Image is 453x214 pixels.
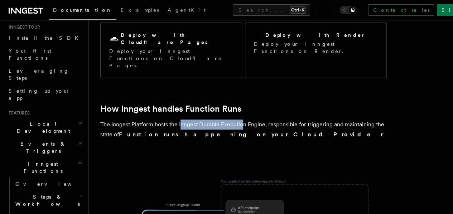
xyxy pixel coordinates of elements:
[100,104,241,114] a: How Inngest handles Function Runs
[109,48,233,69] p: Deploy your Inngest Functions on Cloudflare Pages.
[6,44,84,64] a: Your first Functions
[368,4,434,16] a: Contact sales
[6,137,84,157] button: Events & Triggers
[6,117,84,137] button: Local Development
[119,131,383,138] strong: Function runs happening on your Cloud Provider
[254,40,378,55] p: Deploy your Inngest Functions on Render.
[49,2,116,20] a: Documentation
[13,190,84,210] button: Steps & Workflows
[163,2,210,19] a: AgentKit
[9,88,70,101] span: Setting up your app
[9,35,83,41] span: Install the SDK
[121,31,233,46] h2: Deploy with Cloudflare Pages
[340,6,357,14] button: Toggle dark mode
[265,31,365,39] h2: Deploy with Render
[6,157,84,177] button: Inngest Functions
[100,23,242,78] a: Deploy with Cloudflare PagesDeploy your Inngest Functions on Cloudflare Pages.
[6,140,78,155] span: Events & Triggers
[6,31,84,44] a: Install the SDK
[168,7,206,13] span: AgentKit
[6,160,77,175] span: Inngest Functions
[53,7,112,13] span: Documentation
[13,193,80,208] span: Steps & Workflows
[116,2,163,19] a: Examples
[15,181,89,187] span: Overview
[6,64,84,84] a: Leveraging Steps
[6,110,30,116] span: Features
[245,23,387,78] a: Deploy with RenderDeploy your Inngest Functions on Render.
[109,34,119,44] svg: Cloudflare
[6,120,78,135] span: Local Development
[13,177,84,190] a: Overview
[121,7,159,13] span: Examples
[100,120,387,140] p: The Inngest Platform hosts the Inngest Durable Execution Engine, responsible for triggering and m...
[290,6,306,14] kbd: Ctrl+K
[6,84,84,104] a: Setting up your app
[9,48,51,61] span: Your first Functions
[6,24,40,30] span: Inngest tour
[233,4,310,16] button: Search...Ctrl+K
[9,68,69,81] span: Leveraging Steps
